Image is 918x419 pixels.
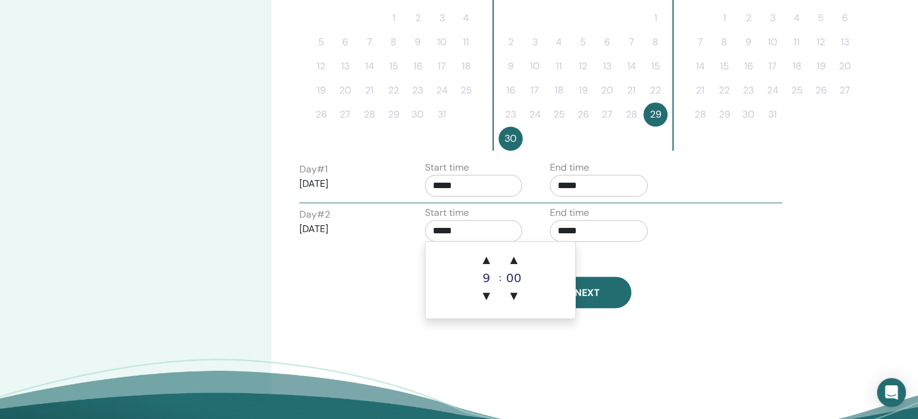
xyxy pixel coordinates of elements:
[381,54,406,78] button: 15
[309,54,333,78] button: 12
[571,54,595,78] button: 12
[619,78,643,102] button: 21
[688,102,712,127] button: 28
[499,54,523,78] button: 9
[454,30,478,54] button: 11
[357,78,381,102] button: 21
[547,102,571,127] button: 25
[333,54,357,78] button: 13
[543,277,631,308] button: Next
[547,54,571,78] button: 11
[760,6,785,30] button: 3
[785,30,809,54] button: 11
[833,30,857,54] button: 13
[736,102,760,127] button: 30
[499,127,523,151] button: 30
[736,6,760,30] button: 2
[619,54,643,78] button: 14
[333,30,357,54] button: 6
[430,102,454,127] button: 31
[809,54,833,78] button: 19
[643,30,668,54] button: 8
[571,102,595,127] button: 26
[502,272,526,284] div: 00
[499,102,523,127] button: 23
[712,78,736,102] button: 22
[688,30,712,54] button: 7
[474,284,499,308] span: ▼
[547,30,571,54] button: 4
[809,30,833,54] button: 12
[430,54,454,78] button: 17
[502,248,526,272] span: ▲
[499,78,523,102] button: 16
[474,272,499,284] div: 9
[688,54,712,78] button: 14
[736,54,760,78] button: 16
[833,6,857,30] button: 6
[499,30,523,54] button: 2
[357,102,381,127] button: 28
[712,6,736,30] button: 1
[833,78,857,102] button: 27
[309,102,333,127] button: 26
[381,78,406,102] button: 22
[712,30,736,54] button: 8
[425,160,469,175] label: Start time
[643,102,668,127] button: 29
[474,248,499,272] span: ▲
[595,78,619,102] button: 20
[809,6,833,30] button: 5
[550,206,589,220] label: End time
[309,30,333,54] button: 5
[430,78,454,102] button: 24
[299,207,330,222] label: Day # 2
[523,54,547,78] button: 10
[454,54,478,78] button: 18
[406,102,430,127] button: 30
[595,54,619,78] button: 13
[643,78,668,102] button: 22
[430,30,454,54] button: 10
[523,102,547,127] button: 24
[454,6,478,30] button: 4
[550,160,589,175] label: End time
[299,222,397,236] p: [DATE]
[406,54,430,78] button: 16
[760,78,785,102] button: 24
[688,78,712,102] button: 21
[333,78,357,102] button: 20
[833,54,857,78] button: 20
[381,6,406,30] button: 1
[575,286,600,299] span: Next
[571,78,595,102] button: 19
[406,6,430,30] button: 2
[736,78,760,102] button: 23
[643,6,668,30] button: 1
[877,378,906,407] div: Open Intercom Messenger
[357,54,381,78] button: 14
[736,30,760,54] button: 9
[643,54,668,78] button: 15
[357,30,381,54] button: 7
[595,102,619,127] button: 27
[309,78,333,102] button: 19
[502,284,526,308] span: ▼
[499,248,502,308] div: :
[809,78,833,102] button: 26
[454,78,478,102] button: 25
[425,206,469,220] label: Start time
[381,30,406,54] button: 8
[760,54,785,78] button: 17
[299,177,397,191] p: [DATE]
[547,78,571,102] button: 18
[523,78,547,102] button: 17
[760,102,785,127] button: 31
[406,78,430,102] button: 23
[785,54,809,78] button: 18
[430,6,454,30] button: 3
[299,162,328,177] label: Day # 1
[523,30,547,54] button: 3
[381,102,406,127] button: 29
[785,78,809,102] button: 25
